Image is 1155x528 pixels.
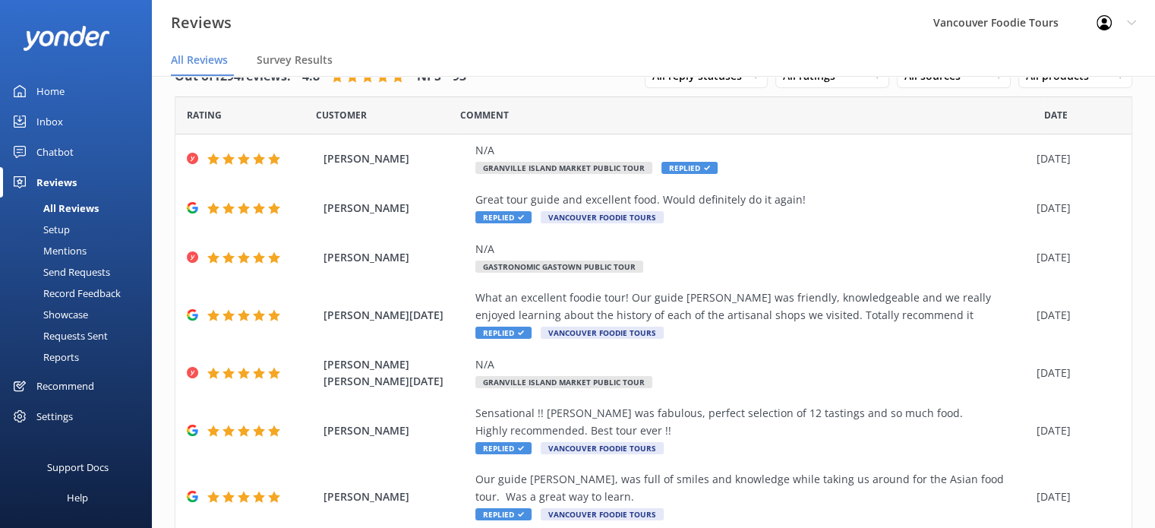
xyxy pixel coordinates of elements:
[1037,307,1112,324] div: [DATE]
[541,327,664,339] span: Vancouver Foodie Tours
[9,198,152,219] a: All Reviews
[541,211,664,223] span: Vancouver Foodie Tours
[36,137,74,167] div: Chatbot
[36,371,94,401] div: Recommend
[453,67,466,87] h4: 93
[1037,422,1112,439] div: [DATE]
[475,142,1029,159] div: N/A
[9,198,99,219] div: All Reviews
[23,26,110,51] img: yonder-white-logo.png
[9,283,152,304] a: Record Feedback
[475,442,532,454] span: Replied
[1044,108,1068,122] span: Date
[9,283,121,304] div: Record Feedback
[1037,365,1112,381] div: [DATE]
[9,219,152,240] a: Setup
[475,376,652,388] span: Granville Island Market Public Tour
[475,508,532,520] span: Replied
[323,249,468,266] span: [PERSON_NAME]
[1037,200,1112,217] div: [DATE]
[9,346,152,368] a: Reports
[9,304,152,325] a: Showcase
[171,52,228,68] span: All Reviews
[257,52,333,68] span: Survey Results
[9,325,108,346] div: Requests Sent
[323,150,468,167] span: [PERSON_NAME]
[475,405,1029,439] div: Sensational !! [PERSON_NAME] was fabulous, perfect selection of 12 tastings and so much food. Hig...
[475,191,1029,208] div: Great tour guide and excellent food. Would definitely do it again!
[323,422,468,439] span: [PERSON_NAME]
[460,108,509,122] span: Question
[171,11,232,35] h3: Reviews
[9,240,152,261] a: Mentions
[475,327,532,339] span: Replied
[323,488,468,505] span: [PERSON_NAME]
[1037,150,1112,167] div: [DATE]
[47,452,109,482] div: Support Docs
[302,67,320,87] h4: 4.8
[323,356,468,390] span: [PERSON_NAME] [PERSON_NAME][DATE]
[36,167,77,198] div: Reviews
[9,240,87,261] div: Mentions
[9,219,70,240] div: Setup
[475,356,1029,373] div: N/A
[1037,249,1112,266] div: [DATE]
[475,289,1029,324] div: What an excellent foodie tour! Our guide [PERSON_NAME] was friendly, knowledgeable and we really ...
[541,442,664,454] span: Vancouver Foodie Tours
[323,307,468,324] span: [PERSON_NAME][DATE]
[9,346,79,368] div: Reports
[1037,488,1112,505] div: [DATE]
[475,211,532,223] span: Replied
[475,471,1029,505] div: Our guide [PERSON_NAME], was full of smiles and knowledge while taking us around for the Asian fo...
[475,241,1029,258] div: N/A
[475,261,643,273] span: Gastronomic Gastown Public Tour
[36,401,73,432] div: Settings
[9,304,88,325] div: Showcase
[9,325,152,346] a: Requests Sent
[187,108,222,122] span: Date
[661,162,718,174] span: Replied
[417,67,441,87] h4: NPS
[541,508,664,520] span: Vancouver Foodie Tours
[36,76,65,106] div: Home
[9,261,152,283] a: Send Requests
[175,67,291,87] h4: Out of 1294 reviews:
[323,200,468,217] span: [PERSON_NAME]
[9,261,110,283] div: Send Requests
[67,482,88,513] div: Help
[316,108,367,122] span: Date
[475,162,652,174] span: Granville Island Market Public Tour
[36,106,63,137] div: Inbox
